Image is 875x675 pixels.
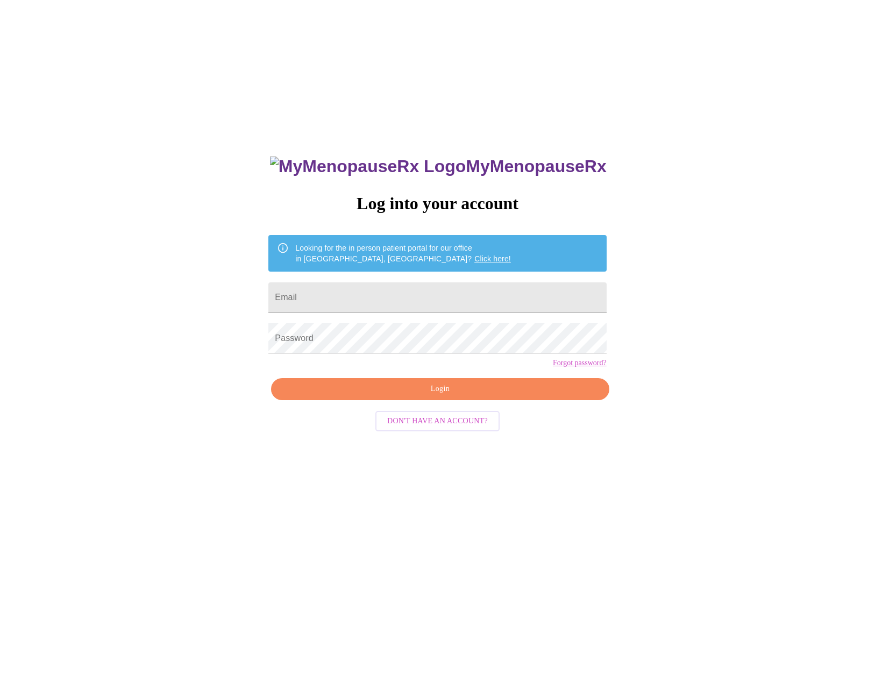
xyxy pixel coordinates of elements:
a: Click here! [474,254,511,263]
span: Login [283,382,596,396]
h3: MyMenopauseRx [270,157,607,176]
a: Forgot password? [553,359,607,367]
a: Don't have an account? [373,415,502,424]
span: Don't have an account? [387,415,488,428]
button: Login [271,378,609,400]
button: Don't have an account? [375,411,500,432]
h3: Log into your account [268,194,606,214]
div: Looking for the in person patient portal for our office in [GEOGRAPHIC_DATA], [GEOGRAPHIC_DATA]? [295,238,511,268]
img: MyMenopauseRx Logo [270,157,466,176]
